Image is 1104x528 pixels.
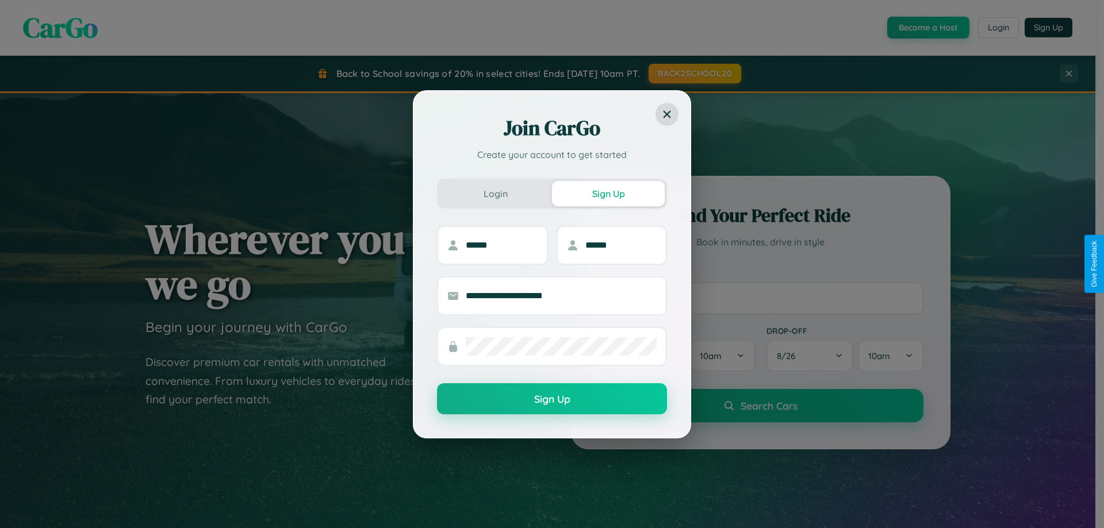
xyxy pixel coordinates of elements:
button: Sign Up [552,181,665,206]
div: Give Feedback [1090,241,1098,287]
button: Sign Up [437,383,667,414]
h2: Join CarGo [437,114,667,142]
p: Create your account to get started [437,148,667,161]
button: Login [439,181,552,206]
